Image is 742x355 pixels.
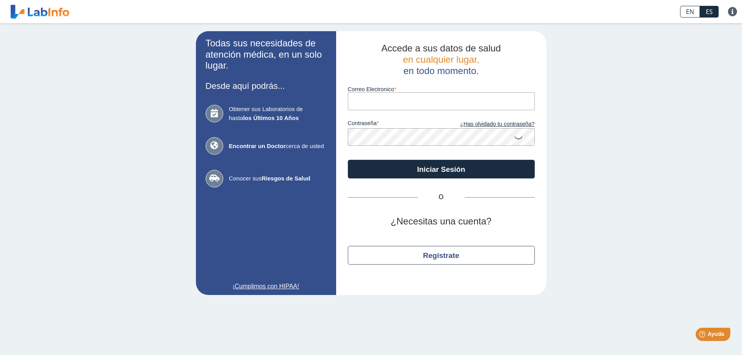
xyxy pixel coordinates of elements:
b: Riesgos de Salud [262,175,310,182]
span: Conocer sus [229,174,326,183]
a: ES [700,6,719,18]
button: Regístrate [348,246,535,265]
label: Correo Electronico [348,86,535,92]
a: ¡Cumplimos con HIPAA! [206,282,326,291]
b: los Últimos 10 Años [243,115,299,121]
a: EN [680,6,700,18]
h2: ¿Necesitas una cuenta? [348,216,535,227]
h3: Desde aquí podrás... [206,81,326,91]
a: ¿Has olvidado tu contraseña? [441,120,535,129]
iframe: Help widget launcher [673,325,733,346]
button: Iniciar Sesión [348,160,535,178]
span: O [418,193,465,202]
span: Obtener sus Laboratorios de hasta [229,105,326,122]
span: en cualquier lugar, [403,54,479,65]
span: cerca de usted [229,142,326,151]
b: Encontrar un Doctor [229,143,286,149]
span: en todo momento. [404,65,479,76]
span: Accede a sus datos de salud [381,43,501,53]
label: contraseña [348,120,441,129]
h2: Todas sus necesidades de atención médica, en un solo lugar. [206,38,326,71]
